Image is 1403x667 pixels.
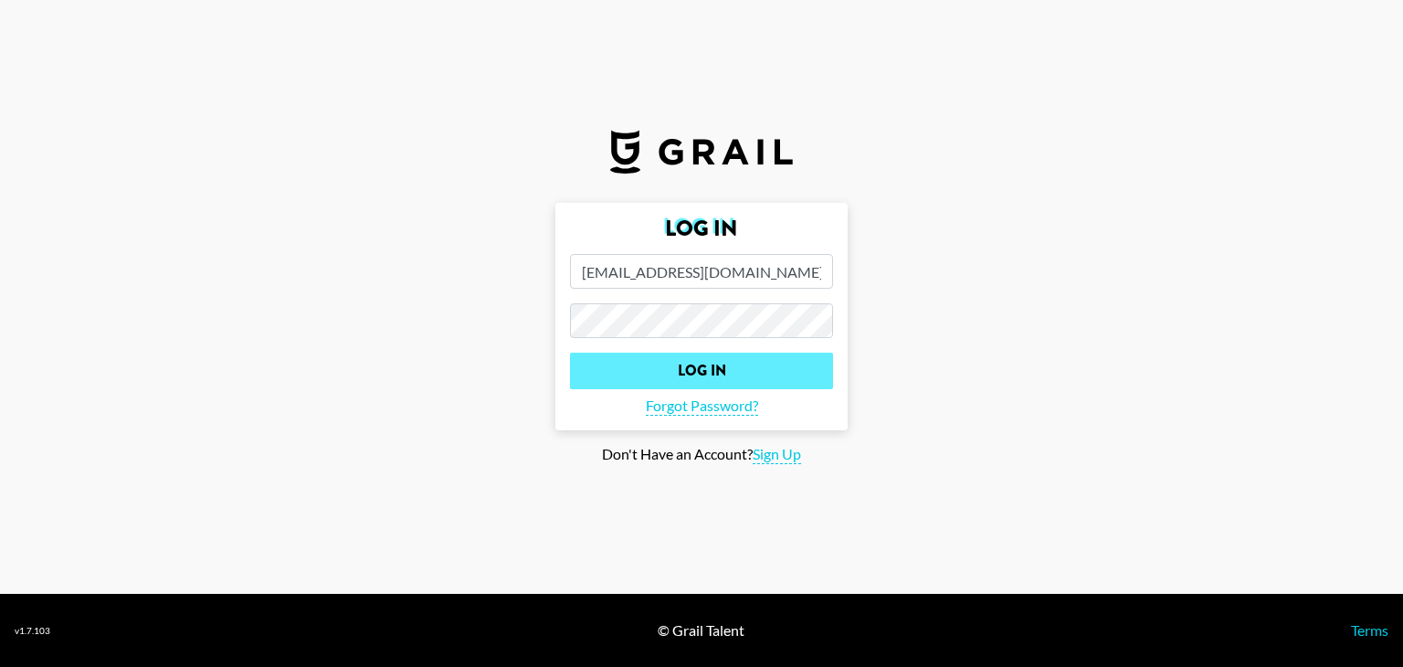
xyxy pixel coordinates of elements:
[658,621,744,640] div: © Grail Talent
[15,445,1388,464] div: Don't Have an Account?
[1351,621,1388,639] a: Terms
[570,254,833,289] input: Email
[646,397,758,416] span: Forgot Password?
[570,353,833,389] input: Log In
[15,625,50,637] div: v 1.7.103
[610,130,793,174] img: Grail Talent Logo
[570,217,833,239] h2: Log In
[753,445,801,464] span: Sign Up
